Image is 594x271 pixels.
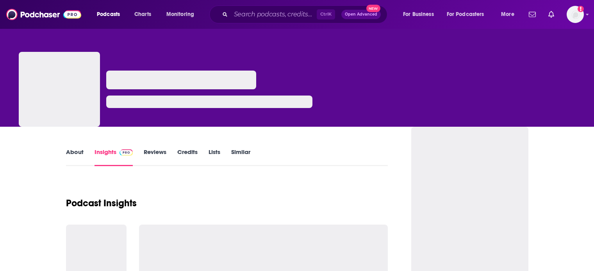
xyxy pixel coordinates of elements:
button: open menu [398,8,444,21]
span: New [366,5,380,12]
a: Lists [209,148,220,166]
a: Show notifications dropdown [545,8,557,21]
a: Similar [231,148,250,166]
button: open menu [442,8,496,21]
span: Ctrl K [317,9,335,19]
a: Show notifications dropdown [526,8,539,21]
span: Charts [134,9,151,20]
button: open menu [91,8,130,21]
div: Search podcasts, credits, & more... [217,5,395,23]
span: For Podcasters [447,9,484,20]
img: User Profile [567,6,584,23]
span: Podcasts [97,9,120,20]
span: Monitoring [166,9,194,20]
input: Search podcasts, credits, & more... [231,8,317,21]
span: For Business [403,9,434,20]
a: Credits [177,148,198,166]
a: Reviews [144,148,166,166]
h1: Podcast Insights [66,197,137,209]
span: Open Advanced [345,12,377,16]
span: More [501,9,514,20]
svg: Add a profile image [578,6,584,12]
button: Open AdvancedNew [341,10,381,19]
button: open menu [496,8,524,21]
span: Logged in as MackenzieCollier [567,6,584,23]
a: InsightsPodchaser Pro [95,148,133,166]
button: open menu [161,8,204,21]
a: Charts [129,8,156,21]
img: Podchaser - Follow, Share and Rate Podcasts [6,7,81,22]
a: About [66,148,84,166]
button: Show profile menu [567,6,584,23]
img: Podchaser Pro [120,149,133,156]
